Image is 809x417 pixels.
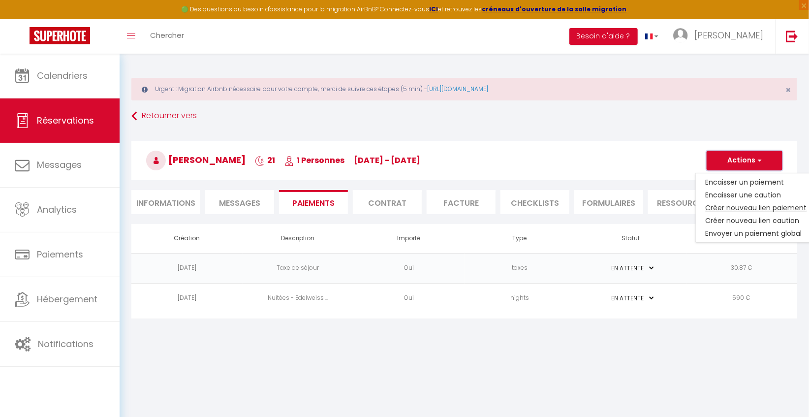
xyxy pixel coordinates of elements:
[686,283,798,313] td: 590 €
[243,253,354,283] td: Taxe de séjour
[686,253,798,283] td: 30.87 €
[37,69,88,82] span: Calendriers
[465,224,576,253] th: Type
[648,190,717,214] li: Ressources
[37,293,97,305] span: Hébergement
[786,30,798,42] img: logout
[284,155,344,166] span: 1 Personnes
[279,190,348,214] li: Paiements
[354,155,420,166] span: [DATE] - [DATE]
[430,5,438,13] a: ICI
[37,114,94,127] span: Réservations
[131,190,200,214] li: Informations
[37,248,83,260] span: Paiements
[219,197,260,209] span: Messages
[666,19,776,54] a: ... [PERSON_NAME]
[353,283,465,313] td: Oui
[707,151,782,170] button: Actions
[131,107,797,125] a: Retourner vers
[785,84,791,96] span: ×
[37,203,77,216] span: Analytics
[131,253,243,283] td: [DATE]
[673,28,688,43] img: ...
[465,283,576,313] td: nights
[694,29,763,41] span: [PERSON_NAME]
[427,190,496,214] li: Facture
[8,4,37,33] button: Ouvrir le widget de chat LiveChat
[500,190,569,214] li: CHECKLISTS
[243,283,354,313] td: Nuitées - Edelweiss ...
[37,159,82,171] span: Messages
[30,27,90,44] img: Super Booking
[686,224,798,253] th: Total
[575,224,686,253] th: Statut
[146,154,246,166] span: [PERSON_NAME]
[131,224,243,253] th: Création
[243,224,354,253] th: Description
[427,85,488,93] a: [URL][DOMAIN_NAME]
[482,5,627,13] a: créneaux d'ouverture de la salle migration
[131,283,243,313] td: [DATE]
[785,86,791,95] button: Close
[569,28,638,45] button: Besoin d'aide ?
[353,253,465,283] td: Oui
[38,338,93,350] span: Notifications
[131,78,797,100] div: Urgent : Migration Airbnb nécessaire pour votre compte, merci de suivre ces étapes (5 min) -
[353,190,422,214] li: Contrat
[353,224,465,253] th: Importé
[465,253,576,283] td: taxes
[150,30,184,40] span: Chercher
[574,190,643,214] li: FORMULAIRES
[255,155,275,166] span: 21
[143,19,191,54] a: Chercher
